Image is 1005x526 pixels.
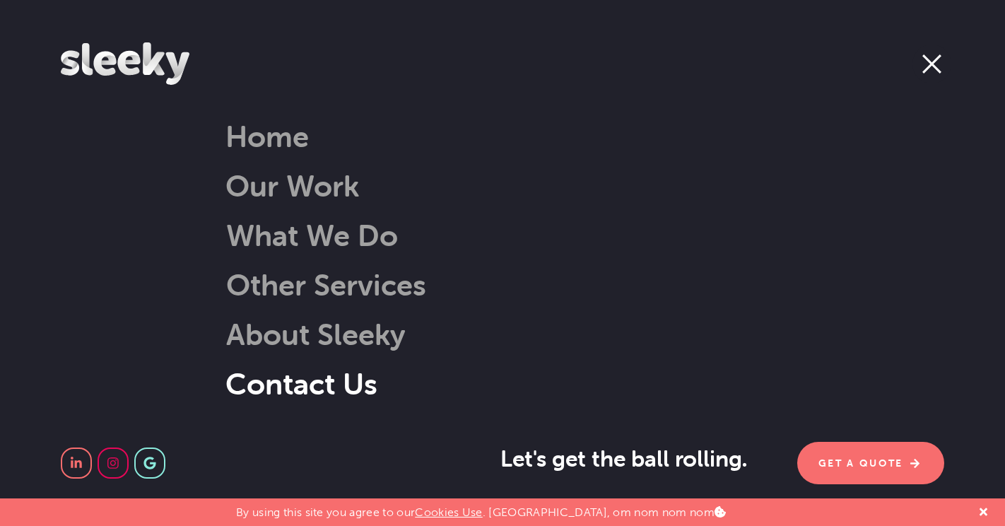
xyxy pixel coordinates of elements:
a: About Sleeky [190,316,406,352]
a: Our Work [225,168,359,204]
a: What We Do [190,217,398,253]
a: Other Services [190,267,426,303]
img: Sleeky Web Design Newcastle [61,42,189,85]
a: Home [225,118,309,154]
a: Contact Us [225,366,377,402]
a: Get A Quote [797,442,944,484]
p: By using this site you agree to our . [GEOGRAPHIC_DATA], om nom nom nom [236,498,726,519]
span: . [742,446,748,472]
a: Cookies Use [415,505,483,519]
span: Let's get the ball rolling [500,445,748,472]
